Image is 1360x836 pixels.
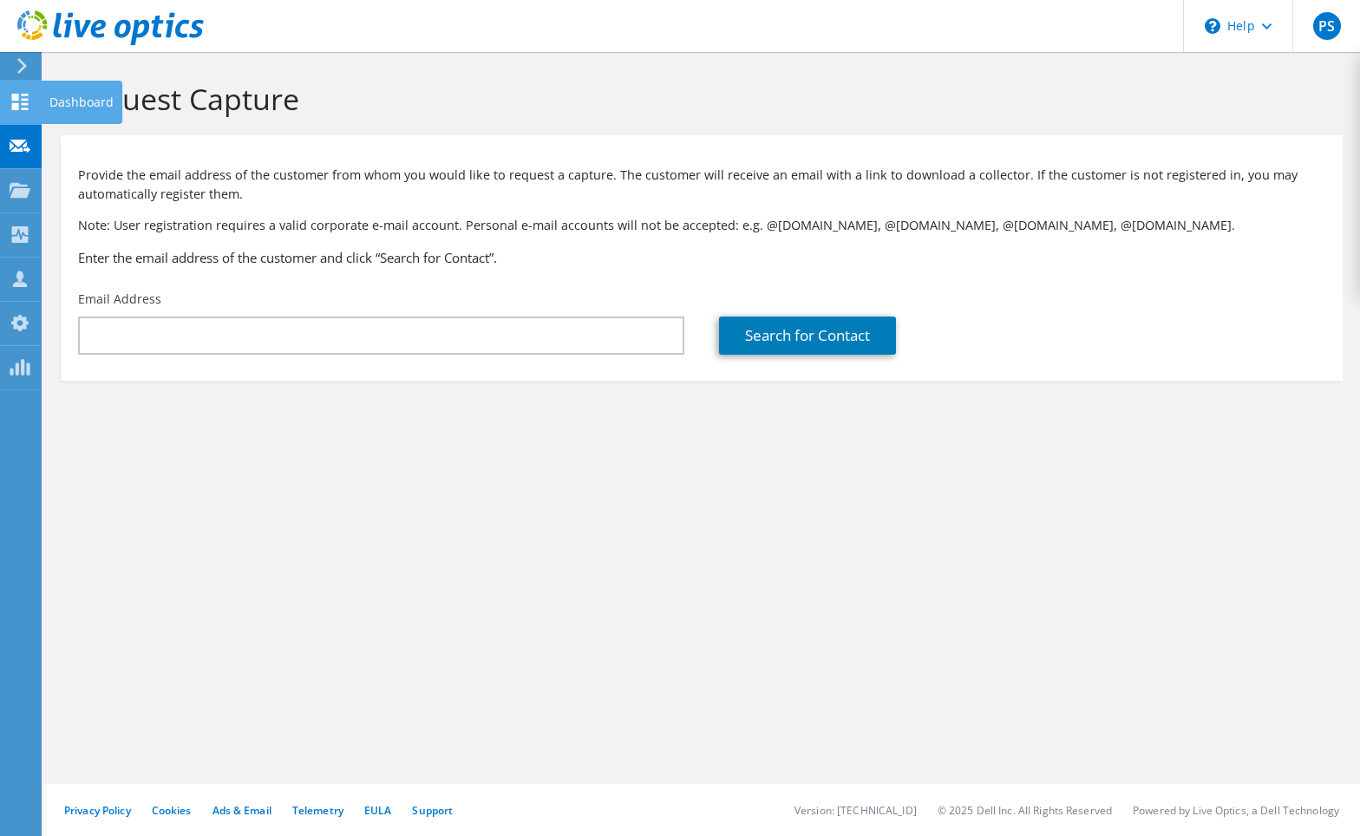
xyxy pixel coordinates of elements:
li: Powered by Live Optics, a Dell Technology [1133,803,1339,818]
svg: \n [1205,18,1220,34]
label: Email Address [78,291,161,308]
li: Version: [TECHNICAL_ID] [794,803,917,818]
a: Privacy Policy [64,803,131,818]
a: Cookies [152,803,192,818]
a: Ads & Email [212,803,271,818]
a: EULA [364,803,391,818]
p: Note: User registration requires a valid corporate e-mail account. Personal e-mail accounts will ... [78,216,1325,235]
span: PS [1313,12,1341,40]
a: Support [412,803,453,818]
div: Dashboard [41,81,122,124]
h1: Request Capture [69,81,1325,117]
li: © 2025 Dell Inc. All Rights Reserved [938,803,1112,818]
a: Telemetry [292,803,343,818]
a: Search for Contact [719,317,896,355]
p: Provide the email address of the customer from whom you would like to request a capture. The cust... [78,166,1325,204]
h3: Enter the email address of the customer and click “Search for Contact”. [78,248,1325,267]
